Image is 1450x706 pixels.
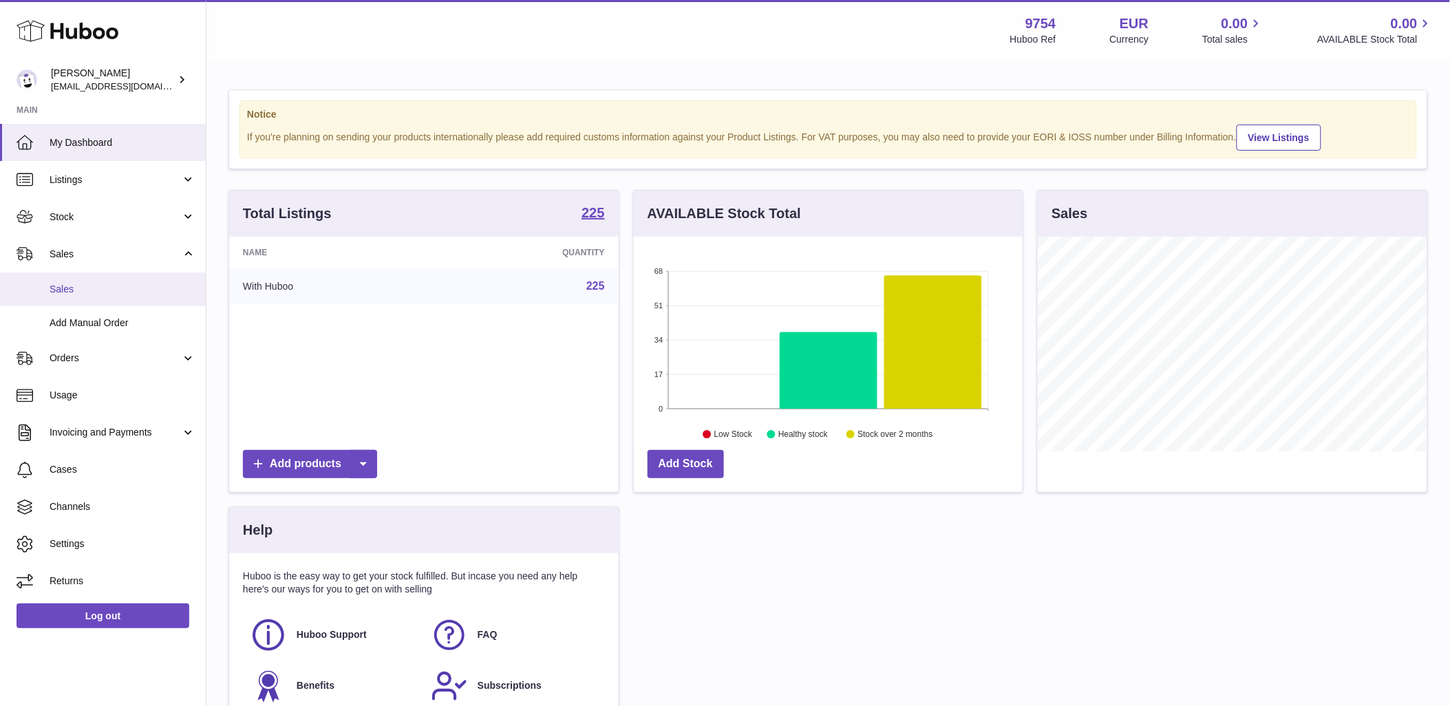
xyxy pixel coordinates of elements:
[50,575,195,588] span: Returns
[714,430,753,440] text: Low Stock
[17,69,37,90] img: internalAdmin-9754@internal.huboo.com
[654,301,663,310] text: 51
[1237,125,1321,151] a: View Listings
[1202,33,1264,46] span: Total sales
[1110,33,1149,46] div: Currency
[586,280,605,292] a: 225
[229,237,434,268] th: Name
[50,537,195,550] span: Settings
[50,173,181,186] span: Listings
[50,211,181,224] span: Stock
[1317,14,1433,46] a: 0.00 AVAILABLE Stock Total
[1391,14,1418,33] span: 0.00
[50,389,195,402] span: Usage
[778,430,829,440] text: Healthy stock
[1025,14,1056,33] strong: 9754
[297,628,367,641] span: Huboo Support
[250,617,417,654] a: Huboo Support
[582,206,604,220] strong: 225
[297,679,334,692] span: Benefits
[243,450,377,478] a: Add products
[243,521,273,539] h3: Help
[229,268,434,304] td: With Huboo
[50,352,181,365] span: Orders
[50,283,195,296] span: Sales
[17,603,189,628] a: Log out
[50,248,181,261] span: Sales
[648,204,801,223] h3: AVAILABLE Stock Total
[1010,33,1056,46] div: Huboo Ref
[478,628,498,641] span: FAQ
[50,463,195,476] span: Cases
[1202,14,1264,46] a: 0.00 Total sales
[659,405,663,413] text: 0
[654,370,663,378] text: 17
[1052,204,1087,223] h3: Sales
[1120,14,1149,33] strong: EUR
[431,667,598,705] a: Subscriptions
[857,430,932,440] text: Stock over 2 months
[243,570,605,596] p: Huboo is the easy way to get your stock fulfilled. But incase you need any help here's our ways f...
[50,500,195,513] span: Channels
[654,336,663,344] text: 34
[50,426,181,439] span: Invoicing and Payments
[434,237,618,268] th: Quantity
[1222,14,1248,33] span: 0.00
[247,122,1409,151] div: If you're planning on sending your products internationally please add required customs informati...
[654,267,663,275] text: 68
[431,617,598,654] a: FAQ
[51,67,175,93] div: [PERSON_NAME]
[50,136,195,149] span: My Dashboard
[1317,33,1433,46] span: AVAILABLE Stock Total
[243,204,332,223] h3: Total Listings
[250,667,417,705] a: Benefits
[478,679,542,692] span: Subscriptions
[582,206,604,222] a: 225
[247,108,1409,121] strong: Notice
[648,450,724,478] a: Add Stock
[50,317,195,330] span: Add Manual Order
[51,81,202,92] span: [EMAIL_ADDRESS][DOMAIN_NAME]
